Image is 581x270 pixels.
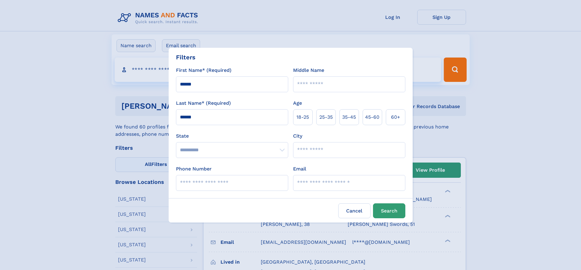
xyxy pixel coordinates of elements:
[176,53,195,62] div: Filters
[391,114,400,121] span: 60+
[296,114,309,121] span: 18‑25
[293,100,302,107] label: Age
[176,67,231,74] label: First Name* (Required)
[342,114,356,121] span: 35‑45
[293,132,302,140] label: City
[176,100,231,107] label: Last Name* (Required)
[293,67,324,74] label: Middle Name
[293,165,306,173] label: Email
[365,114,379,121] span: 45‑60
[176,165,212,173] label: Phone Number
[319,114,333,121] span: 25‑35
[176,132,288,140] label: State
[373,203,405,218] button: Search
[338,203,371,218] label: Cancel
